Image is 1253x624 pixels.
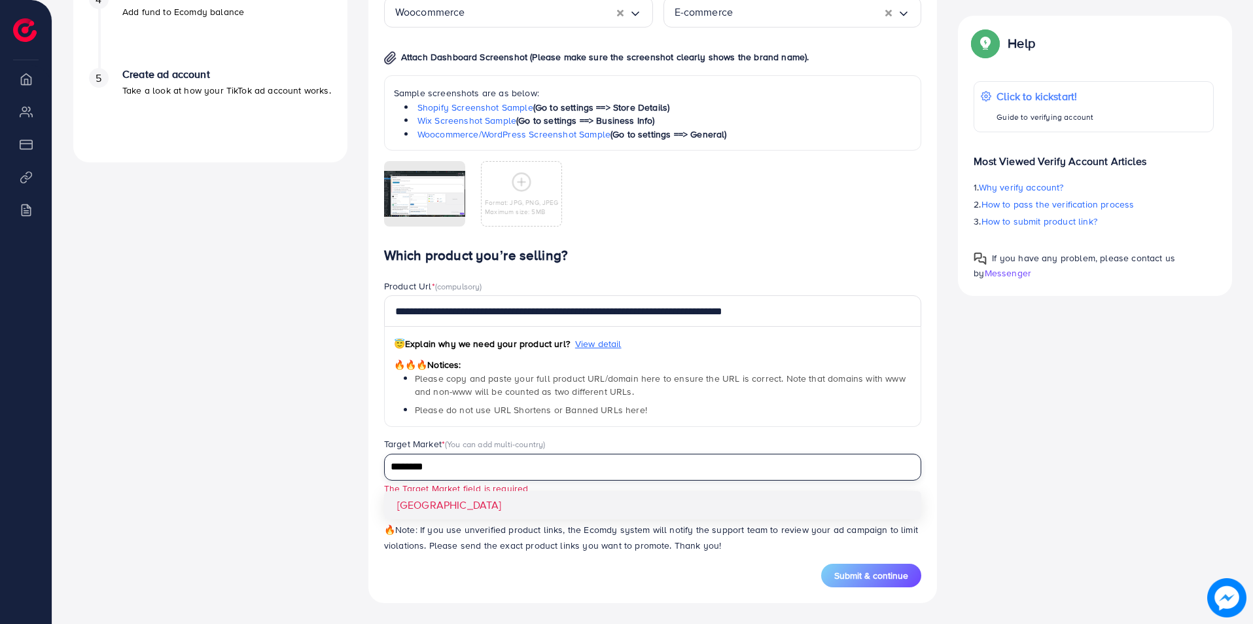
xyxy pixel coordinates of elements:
[974,179,1214,195] p: 1.
[675,2,733,22] span: E-commerce
[974,252,987,265] img: Popup guide
[384,523,395,536] span: 🔥
[610,128,726,141] span: (Go to settings ==> General)
[394,337,570,350] span: Explain why we need your product url?
[1207,578,1246,617] img: image
[617,5,624,20] button: Clear Selected
[465,2,617,22] input: Search for option
[415,403,647,416] span: Please do not use URL Shortens or Banned URLs here!
[96,71,101,86] span: 5
[415,372,906,398] span: Please copy and paste your full product URL/domain here to ensure the URL is correct. Note that d...
[384,51,397,65] img: img
[394,358,427,371] span: 🔥🔥🔥
[394,337,405,350] span: 😇
[384,491,922,519] li: [GEOGRAPHIC_DATA]
[485,198,559,207] p: Format: JPG, PNG, JPEG
[974,213,1214,229] p: 3.
[981,198,1135,211] span: How to pass the verification process
[384,522,922,553] p: Note: If you use unverified product links, the Ecomdy system will notify the support team to revi...
[1008,35,1035,51] p: Help
[533,101,669,114] span: (Go to settings ==> Store Details)
[122,83,331,98] p: Take a look at how your TikTok ad account works.
[821,564,921,587] button: Submit & continue
[733,2,885,22] input: Search for option
[575,337,622,350] span: View detail
[122,68,331,81] h4: Create ad account
[885,5,892,20] button: Clear Selected
[384,171,465,217] img: img uploaded
[417,128,610,141] a: Woocommerce/WordPress Screenshot Sample
[384,454,922,481] div: Search for option
[974,196,1214,212] p: 2.
[974,31,997,55] img: Popup guide
[997,88,1093,104] p: Click to kickstart!
[985,266,1031,280] span: Messenger
[384,280,482,293] label: Product Url
[73,68,347,147] li: Create ad account
[974,251,1175,280] span: If you have any problem, please contact us by
[979,181,1064,194] span: Why verify account?
[417,101,533,114] a: Shopify Screenshot Sample
[417,114,516,127] a: Wix Screenshot Sample
[485,207,559,216] p: Maximum size: 5MB
[122,4,244,20] p: Add fund to Ecomdy balance
[974,143,1214,169] p: Most Viewed Verify Account Articles
[386,457,905,477] input: Search for option
[384,482,529,494] small: The Target Market field is required
[394,358,461,371] span: Notices:
[516,114,654,127] span: (Go to settings ==> Business Info)
[384,248,922,264] h4: Which product you’re selling?
[394,85,912,101] p: Sample screenshots are as below:
[997,109,1093,125] p: Guide to verifying account
[384,437,546,450] label: Target Market
[834,569,908,582] span: Submit & continue
[401,50,809,64] span: Attach Dashboard Screenshot (Please make sure the screenshot clearly shows the brand name).
[445,438,545,450] span: (You can add multi-country)
[395,2,465,22] span: Woocommerce
[435,280,482,292] span: (compulsory)
[13,18,37,42] img: logo
[981,215,1097,228] span: How to submit product link?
